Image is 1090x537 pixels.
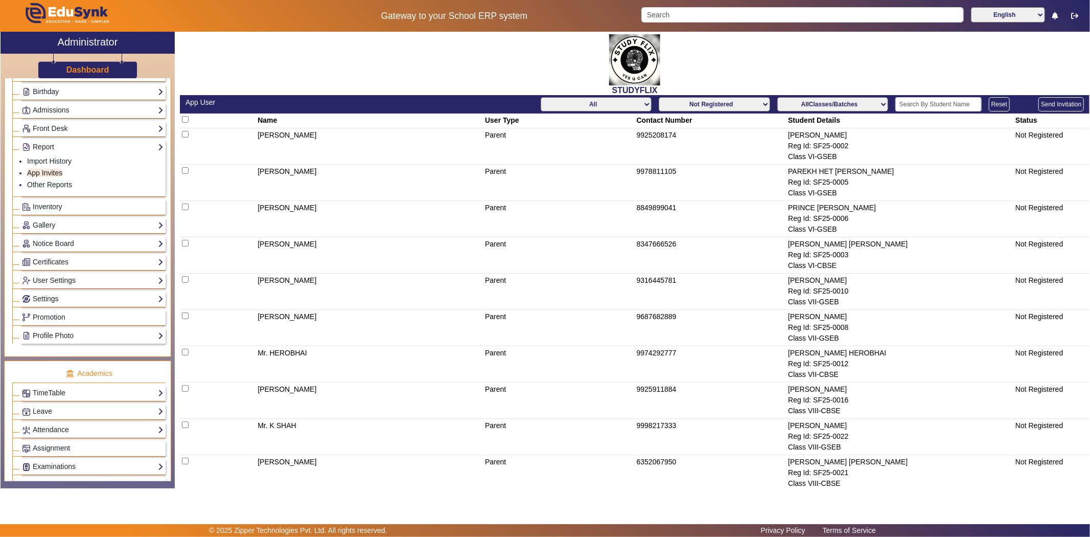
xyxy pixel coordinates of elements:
div: Class VII-GSEB [788,333,1012,344]
div: [PERSON_NAME] [788,311,1012,322]
td: Parent [483,346,635,383]
div: Class VIII-GSEB [788,442,1012,453]
div: [PERSON_NAME] [PERSON_NAME] [788,457,1012,467]
td: [PERSON_NAME] [256,274,483,310]
div: Reg Id: SF25-0010 [788,286,1012,297]
button: Send Invitation [1038,97,1084,111]
div: [PERSON_NAME] [788,275,1012,286]
div: [PERSON_NAME] [788,384,1012,395]
td: Parent [483,274,635,310]
td: Not Registered [1014,383,1089,419]
img: 71dce94a-bed6-4ff3-a9ed-96170f5a9cb7 [609,34,660,85]
td: Parent [483,455,635,491]
div: Reg Id: SF25-0006 [788,213,1012,224]
td: Not Registered [1014,201,1089,237]
div: Reg Id: SF25-0016 [788,395,1012,406]
a: Other Reports [27,181,72,189]
div: Class VI-GSEB [788,188,1012,198]
th: Student Details [786,114,1014,128]
td: Not Registered [1014,274,1089,310]
td: 9974292777 [635,346,786,383]
div: Reg Id: SF25-0022 [788,431,1012,442]
h2: STUDYFLIX [180,85,1089,95]
td: Parent [483,128,635,165]
div: Reg Id: SF25-0012 [788,359,1012,369]
td: Not Registered [1014,310,1089,346]
p: © 2025 Zipper Technologies Pvt. Ltd. All rights reserved. [209,525,387,536]
div: Class VI-GSEB [788,151,1012,162]
img: academic.png [65,369,75,378]
div: Class VII-GSEB [788,297,1012,307]
td: [PERSON_NAME] [256,201,483,237]
td: Parent [483,165,635,201]
div: Class VIII-CBSE [788,478,1012,489]
span: Promotion [33,313,65,321]
a: Privacy Policy [756,524,810,537]
td: 9978811105 [635,165,786,201]
td: Parent [483,383,635,419]
td: Not Registered [1014,165,1089,201]
img: Branchoperations.png [22,314,30,321]
td: 8347666526 [635,237,786,274]
td: Not Registered [1014,419,1089,455]
input: Search [641,7,964,23]
td: 6352067950 [635,455,786,491]
div: Reg Id: SF25-0021 [788,467,1012,478]
td: [PERSON_NAME] [256,455,483,491]
td: Parent [483,310,635,346]
h5: Gateway to your School ERP system [278,11,630,21]
td: [PERSON_NAME] [256,383,483,419]
th: Name [256,114,483,128]
a: Inventory [22,201,164,213]
td: Not Registered [1014,346,1089,383]
div: Reg Id: SF25-0002 [788,141,1012,151]
td: [PERSON_NAME] [256,237,483,274]
div: App User [185,97,630,108]
a: Import History [27,157,72,165]
img: Assignments.png [22,445,30,453]
td: Parent [483,237,635,274]
div: [PERSON_NAME] HEROBHAI [788,348,1012,359]
span: Assignment [33,444,70,452]
th: Status [1014,114,1089,128]
td: 9316445781 [635,274,786,310]
div: Class VI-CBSE [788,260,1012,271]
td: Parent [483,201,635,237]
td: 9925911884 [635,383,786,419]
td: [PERSON_NAME] [256,310,483,346]
button: Reset [989,97,1010,111]
img: Inventory.png [22,203,30,211]
h3: Dashboard [66,65,109,75]
td: [PERSON_NAME] [256,128,483,165]
td: 9687682889 [635,310,786,346]
div: [PERSON_NAME] [PERSON_NAME] [788,239,1012,250]
td: Not Registered [1014,237,1089,274]
p: Academics [12,368,166,379]
a: Administrator [1,32,175,54]
td: 8849899041 [635,201,786,237]
a: Promotion [22,311,164,323]
div: [PERSON_NAME] [788,130,1012,141]
div: PRINCE [PERSON_NAME] [788,203,1012,213]
div: Class VIII-CBSE [788,406,1012,416]
td: Parent [483,419,635,455]
div: [PERSON_NAME] [788,420,1012,431]
td: Mr. HEROBHAI [256,346,483,383]
div: Reg Id: SF25-0005 [788,177,1012,188]
div: PAREKH HET [PERSON_NAME] [788,166,1012,177]
th: User Type [483,114,635,128]
td: 9998217333 [635,419,786,455]
h2: Administrator [58,36,118,48]
span: Inventory [33,203,62,211]
a: Terms of Service [818,524,881,537]
div: Class VII-CBSE [788,369,1012,380]
input: Search By Student Name [895,97,982,111]
td: Mr. K SHAH [256,419,483,455]
div: Class VI-GSEB [788,224,1012,235]
div: Reg Id: SF25-0008 [788,322,1012,333]
td: Not Registered [1014,128,1089,165]
td: [PERSON_NAME] [256,165,483,201]
a: Assignment [22,442,164,454]
td: 9925208174 [635,128,786,165]
a: Dashboard [66,64,110,75]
